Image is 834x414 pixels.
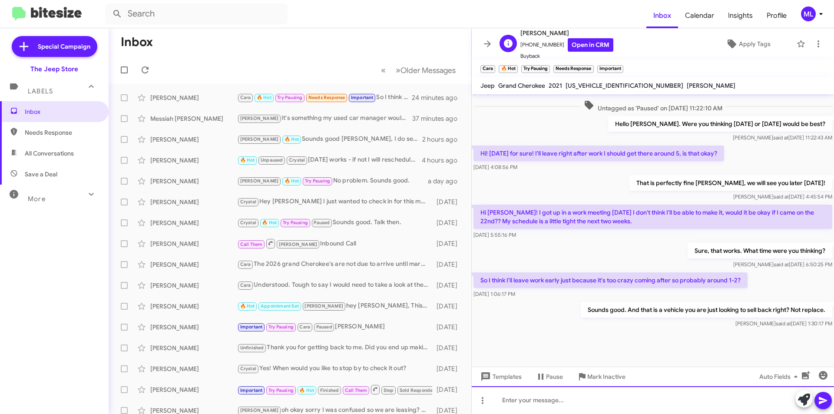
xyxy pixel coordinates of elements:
span: Inbox [25,107,99,116]
span: Needs Response [308,95,345,100]
div: Hey [PERSON_NAME] I just wanted to check in for this month. Are you guys still looking for a wran... [237,197,432,207]
div: [DATE] [432,239,464,248]
span: Paused [316,324,332,330]
div: Thank you for getting back to me. Did you end up making a purchase elsewhere? [237,343,432,353]
span: Older Messages [400,66,456,75]
span: Jeep [480,82,495,89]
div: [DATE] [432,385,464,394]
span: Mark Inactive [587,369,625,384]
small: Important [597,65,623,73]
span: [PERSON_NAME] [DATE] 11:22:43 AM [733,134,832,141]
span: Call Them [240,242,263,247]
span: 2021 [549,82,562,89]
span: Labels [28,87,53,95]
span: Apply Tags [739,36,771,52]
div: 4 hours ago [422,156,464,165]
div: [DATE] [432,281,464,290]
span: Cara [240,262,251,267]
div: [PERSON_NAME] [150,364,237,373]
button: Templates [472,369,529,384]
span: 🔥 Hot [257,95,271,100]
span: [PERSON_NAME] [304,303,343,309]
button: Auto Fields [752,369,808,384]
span: 🔥 Hot [285,178,299,184]
div: 2 hours ago [422,135,464,144]
div: 37 minutes ago [412,114,464,123]
div: [PERSON_NAME] [150,93,237,102]
div: Sounds good [PERSON_NAME], I do see you connected with [PERSON_NAME]. See you [DATE] ! [237,134,422,144]
div: [DATE] [432,344,464,352]
nav: Page navigation example [376,61,461,79]
div: No problem. Sounds good. [237,176,428,186]
span: [PERSON_NAME] [279,242,318,247]
span: Auto Fields [759,369,801,384]
div: [PERSON_NAME] [237,322,432,332]
span: [PERSON_NAME] [240,136,279,142]
span: [PERSON_NAME] [240,407,279,413]
div: [PERSON_NAME] [150,260,237,269]
span: 🔥 Hot [299,388,314,393]
span: Crystal [240,220,256,225]
span: 🔥 Hot [262,220,277,225]
p: That is perfectly fine [PERSON_NAME], we will see you later [DATE]! [629,175,832,191]
p: Sounds good. And that is a vehicle you are just looking to sell back right? Not replace. [581,302,832,318]
div: [PERSON_NAME] [150,156,237,165]
a: Insights [721,3,760,28]
div: [PERSON_NAME] [150,323,237,331]
div: The Jeep Store [30,65,78,73]
span: [DATE] 1:06:17 PM [473,291,515,297]
div: [PERSON_NAME] [150,177,237,185]
span: Try Pausing [268,388,294,393]
div: [PERSON_NAME] [150,281,237,290]
div: Sounds good. Thanks [237,384,432,395]
a: Profile [760,3,794,28]
button: Mark Inactive [570,369,632,384]
span: said at [776,320,791,327]
p: Hello [PERSON_NAME]. Were you thinking [DATE] or [DATE] would be best? [608,116,832,132]
div: [PERSON_NAME] [150,385,237,394]
button: Previous [376,61,391,79]
div: It's something my used car manager would have to check out in person. Would you be interested in ... [237,113,412,123]
div: [DATE] [432,302,464,311]
span: Save a Deal [25,170,57,179]
span: Try Pausing [305,178,330,184]
span: Unpaused [261,157,283,163]
span: [PERSON_NAME] [520,28,613,38]
div: [DATE] [432,219,464,227]
div: [PERSON_NAME] [150,135,237,144]
span: Cara [240,282,251,288]
span: [PERSON_NAME] [240,116,279,121]
span: said at [774,261,789,268]
a: Calendar [678,3,721,28]
a: Open in CRM [568,38,613,52]
div: [PERSON_NAME] [150,198,237,206]
h1: Inbox [121,35,153,49]
small: Try Pausing [521,65,550,73]
span: Buyback [520,52,613,60]
span: Crystal [289,157,305,163]
span: Important [240,324,263,330]
span: Try Pausing [268,324,294,330]
div: The 2026 grand Cherokee's are not due to arrive until march of next year just so you are aware. [237,259,432,269]
span: Needs Response [25,128,99,137]
span: Finished [320,388,339,393]
div: [PERSON_NAME] [150,344,237,352]
span: Stop [384,388,394,393]
span: Unfinished [240,345,264,351]
div: Understood. Tough to say I would need to take a look at the current car you have to see what make... [237,280,432,290]
div: Inbound Call [237,238,432,249]
span: [PERSON_NAME] [687,82,735,89]
span: said at [773,134,788,141]
span: said at [774,193,789,200]
button: Next [391,61,461,79]
div: 24 minutes ago [412,93,464,102]
span: 🔥 Hot [240,303,255,309]
small: Cara [480,65,495,73]
span: [PERSON_NAME] [DATE] 1:30:17 PM [735,320,832,327]
span: Pause [546,369,563,384]
span: Try Pausing [283,220,308,225]
button: Apply Tags [703,36,792,52]
span: [DATE] 4:08:56 PM [473,164,517,170]
button: Pause [529,369,570,384]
